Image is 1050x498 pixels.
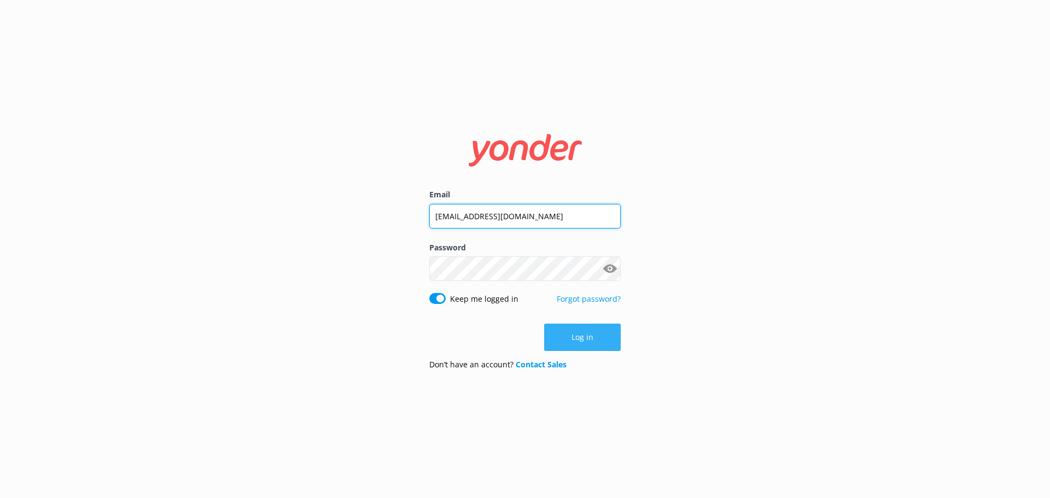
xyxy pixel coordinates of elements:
[429,242,621,254] label: Password
[429,189,621,201] label: Email
[557,294,621,304] a: Forgot password?
[450,293,518,305] label: Keep me logged in
[516,359,567,370] a: Contact Sales
[599,258,621,280] button: Show password
[429,359,567,371] p: Don’t have an account?
[429,204,621,229] input: user@emailaddress.com
[544,324,621,351] button: Log in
